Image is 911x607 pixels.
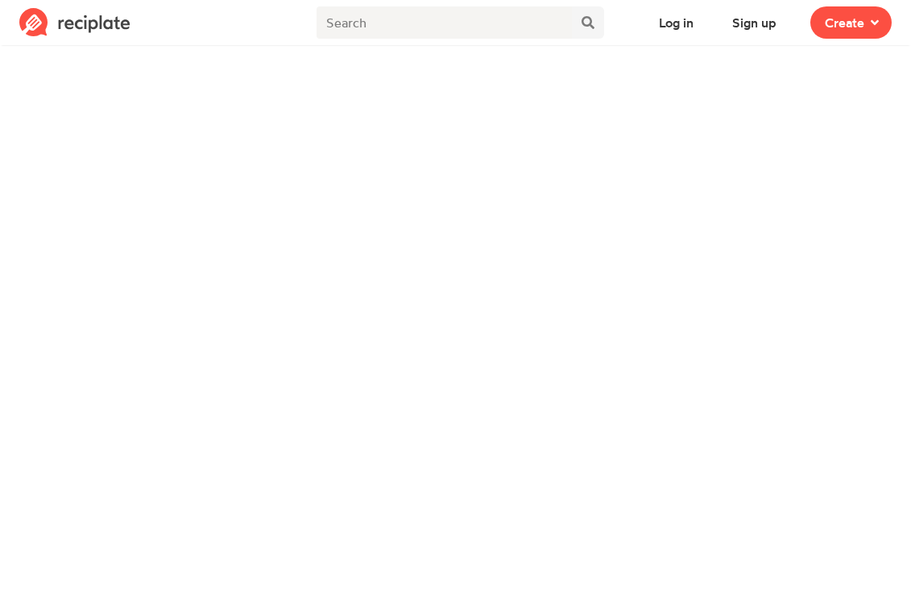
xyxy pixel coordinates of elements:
button: Create [810,6,892,39]
button: Log in [644,6,708,39]
img: Reciplate [19,8,130,37]
span: Create [825,13,864,32]
input: Search [317,6,572,39]
button: Sign up [718,6,791,39]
